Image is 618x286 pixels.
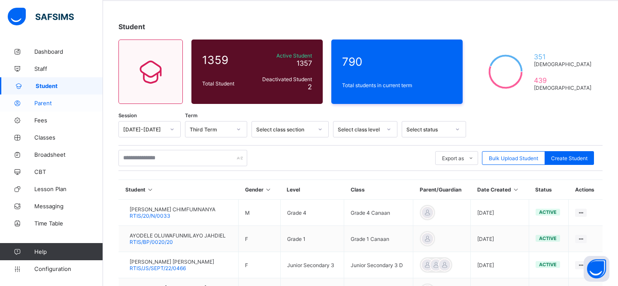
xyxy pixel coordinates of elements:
[551,155,588,161] span: Create Student
[471,226,529,252] td: [DATE]
[239,200,281,226] td: M
[442,155,464,161] span: Export as
[534,76,592,85] span: 439
[130,239,173,245] span: RTIS/BP/0020/20
[539,209,557,215] span: active
[118,22,145,31] span: Student
[344,252,413,278] td: Junior Secondary 3 D
[34,48,103,55] span: Dashboard
[584,256,609,282] button: Open asap
[265,186,272,193] i: Sort in Ascending Order
[34,168,103,175] span: CBT
[406,126,450,133] div: Select status
[130,213,170,219] span: RTIS/20/N/0033
[534,52,592,61] span: 351
[344,200,413,226] td: Grade 4 Canaan
[342,55,452,68] span: 790
[539,235,557,241] span: active
[190,126,231,133] div: Third Term
[147,186,154,193] i: Sort in Ascending Order
[34,265,103,272] span: Configuration
[239,180,281,200] th: Gender
[123,126,165,133] div: [DATE]-[DATE]
[471,200,529,226] td: [DATE]
[34,151,103,158] span: Broadsheet
[185,113,197,119] span: Term
[34,203,103,210] span: Messaging
[36,82,103,89] span: Student
[8,8,74,26] img: safsims
[280,252,344,278] td: Junior Secondary 3
[130,259,214,265] span: [PERSON_NAME] [PERSON_NAME]
[512,186,520,193] i: Sort in Ascending Order
[256,126,313,133] div: Select class section
[34,117,103,124] span: Fees
[529,180,569,200] th: Status
[539,262,557,268] span: active
[471,252,529,278] td: [DATE]
[413,180,471,200] th: Parent/Guardian
[130,232,226,239] span: AYODELE OLUWAFUNMILAYO JAHDIEL
[297,59,312,67] span: 1357
[130,265,186,271] span: RTIS/JS/SEPT/22/0466
[239,252,281,278] td: F
[534,61,592,67] span: [DEMOGRAPHIC_DATA]
[34,134,103,141] span: Classes
[569,180,603,200] th: Actions
[200,78,252,89] div: Total Student
[239,226,281,252] td: F
[34,186,103,192] span: Lesson Plan
[489,155,538,161] span: Bulk Upload Student
[130,206,215,213] span: [PERSON_NAME] CHIMFUMNANYA
[342,82,452,88] span: Total students in current term
[34,100,103,106] span: Parent
[118,113,137,119] span: Session
[254,52,312,59] span: Active Student
[471,180,529,200] th: Date Created
[34,248,103,255] span: Help
[344,226,413,252] td: Grade 1 Canaan
[308,82,312,91] span: 2
[254,76,312,82] span: Deactivated Student
[338,126,382,133] div: Select class level
[119,180,239,200] th: Student
[280,180,344,200] th: Level
[202,53,250,67] span: 1359
[280,200,344,226] td: Grade 4
[534,85,592,91] span: [DEMOGRAPHIC_DATA]
[34,220,103,227] span: Time Table
[280,226,344,252] td: Grade 1
[344,180,413,200] th: Class
[34,65,103,72] span: Staff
